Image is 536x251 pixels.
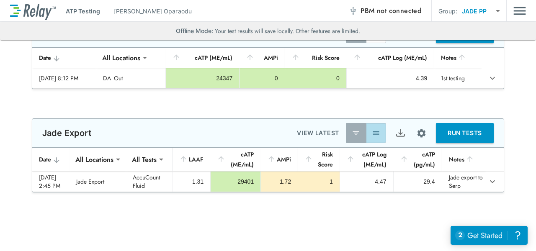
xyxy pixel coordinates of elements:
[42,128,92,138] p: Jade Export
[434,68,481,88] td: 1st testing
[346,149,387,169] div: cATP Log (ME/mL)
[485,174,500,189] button: expand row
[114,7,192,15] p: [PERSON_NAME] Oparaodu
[352,129,360,137] img: Latest
[217,177,254,186] div: 29401
[513,3,526,19] img: Drawer Icon
[173,74,233,82] div: 24347
[353,74,427,82] div: 4.39
[32,48,96,68] th: Date
[96,49,146,66] div: All Locations
[126,151,162,168] div: All Tests
[441,53,474,63] div: Notes
[180,177,204,186] div: 1.31
[400,149,435,169] div: cATP (pg/mL)
[442,172,485,192] td: Jade export to Serp
[39,173,63,190] div: [DATE] 2:45 PM
[70,151,119,168] div: All Locations
[345,3,425,19] button: PBM not connected
[451,226,528,245] iframe: Resource center
[347,177,387,186] div: 4.47
[213,27,360,35] span: Your test results will save locally. Other features are limited.
[292,74,340,82] div: 0
[267,154,291,164] div: AMPi
[172,53,233,63] div: cATP (ME/mL)
[485,71,500,85] button: expand row
[410,122,433,144] button: Site setup
[449,154,479,164] div: Notes
[395,128,406,138] img: Export Icon
[513,3,526,19] button: Main menu
[10,2,56,20] img: LuminUltra Relay
[268,177,291,186] div: 1.72
[372,129,380,137] img: View All
[304,149,333,169] div: Risk Score
[70,172,126,192] td: Jade Export
[361,5,421,17] span: PBM
[349,7,357,15] img: Offline Icon
[246,53,278,63] div: AMPi
[96,68,165,88] td: DA_Out
[353,53,427,63] div: cATP Log (ME/mL)
[126,172,173,192] td: AccuCount Fluid
[32,148,504,192] table: sticky table
[390,123,410,143] button: Export
[176,27,213,34] span: Offline Mode:
[291,53,340,63] div: Risk Score
[400,177,435,186] div: 29.4
[305,177,333,186] div: 1
[377,6,421,15] span: not connected
[246,74,278,82] div: 0
[39,74,90,82] div: [DATE] 8:12 PM
[179,154,204,164] div: LAAF
[438,7,457,15] p: Group:
[32,48,504,89] table: sticky table
[297,128,339,138] p: VIEW LATEST
[217,149,254,169] div: cATP (ME/mL)
[416,128,427,138] img: Settings Icon
[66,7,100,15] p: ATP Testing
[32,148,70,172] th: Date
[436,123,494,143] button: RUN TESTS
